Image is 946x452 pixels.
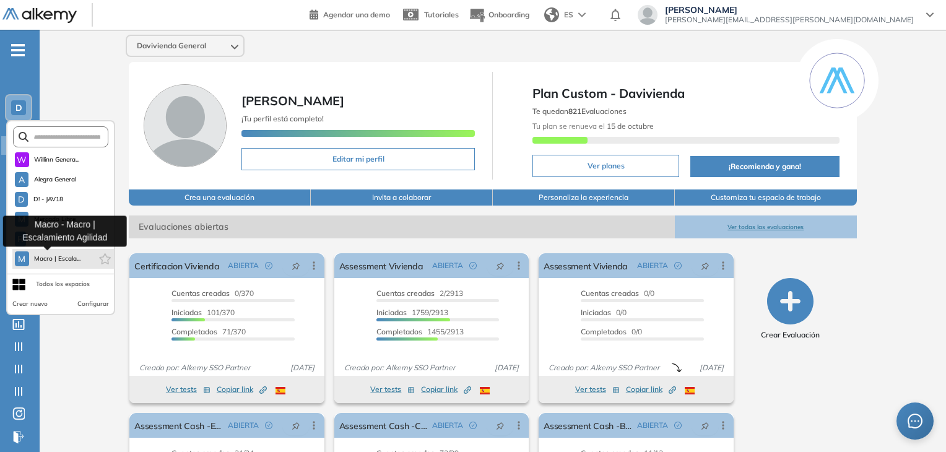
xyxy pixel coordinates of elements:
[674,422,682,429] span: check-circle
[544,413,631,438] a: Assessment Cash -B Corporativo
[134,253,219,278] a: Certificacion Vivienda
[469,2,529,28] button: Onboarding
[171,327,246,336] span: 71/370
[276,387,285,394] img: ESP
[228,260,259,271] span: ABIERTA
[487,415,514,435] button: pushpin
[626,382,676,397] button: Copiar link
[144,84,227,167] img: Foto de perfil
[370,382,415,397] button: Ver tests
[575,382,620,397] button: Ver tests
[532,84,839,103] span: Plan Custom - Davivienda
[626,384,676,395] span: Copiar link
[908,414,922,428] span: message
[292,261,300,271] span: pushpin
[171,327,217,336] span: Completados
[675,215,857,238] button: Ver todas las evaluaciones
[171,308,202,317] span: Iniciadas
[581,289,654,298] span: 0/0
[15,103,22,113] span: D
[692,415,719,435] button: pushpin
[581,308,627,317] span: 0/0
[339,362,460,373] span: Creado por: Alkemy SSO Partner
[376,289,463,298] span: 2/2913
[581,308,611,317] span: Iniciadas
[339,413,427,438] a: Assessment Cash -C Corporativo
[376,289,435,298] span: Cuentas creadas
[564,9,573,20] span: ES
[376,327,464,336] span: 1455/2913
[282,415,310,435] button: pushpin
[432,420,463,431] span: ABIERTA
[217,384,267,395] span: Copiar link
[421,382,471,397] button: Copiar link
[34,254,81,264] span: Macro | Escala...
[665,5,914,15] span: [PERSON_NAME]
[292,420,300,430] span: pushpin
[134,413,222,438] a: Assessment Cash -E Corporativo
[469,422,477,429] span: check-circle
[323,10,390,19] span: Agendar una demo
[605,121,654,131] b: 15 de octubre
[134,362,255,373] span: Creado por: Alkemy SSO Partner
[18,194,24,204] span: D
[19,175,25,185] span: A
[77,299,109,309] button: Configurar
[690,156,839,177] button: ¡Recomienda y gana!
[171,308,235,317] span: 101/370
[674,262,682,269] span: check-circle
[129,189,311,206] button: Crea una evaluación
[685,387,695,394] img: ESP
[137,41,206,51] span: Davivienda General
[34,155,80,165] span: Willinn Genera...
[665,15,914,25] span: [PERSON_NAME][EMAIL_ADDRESS][PERSON_NAME][DOMAIN_NAME]
[12,299,48,309] button: Crear nuevo
[241,148,475,170] button: Editar mi perfil
[488,10,529,19] span: Onboarding
[544,7,559,22] img: world
[18,254,25,264] span: M
[544,253,628,278] a: Assessment Vivienda
[532,106,627,116] span: Te quedan Evaluaciones
[241,114,324,123] span: ¡Tu perfil está completo!
[339,253,423,278] a: Assessment Vivienda
[432,260,463,271] span: ABIERTA
[129,215,675,238] span: Evaluaciones abiertas
[376,308,448,317] span: 1759/2913
[3,215,127,246] div: Macro - Macro | Escalamiento Agilidad
[282,256,310,276] button: pushpin
[496,261,505,271] span: pushpin
[33,175,77,185] span: Alegra General
[637,260,668,271] span: ABIERTA
[701,261,709,271] span: pushpin
[17,155,27,165] span: W
[469,262,477,269] span: check-circle
[581,289,639,298] span: Cuentas creadas
[376,308,407,317] span: Iniciadas
[171,289,254,298] span: 0/370
[692,256,719,276] button: pushpin
[11,49,25,51] i: -
[581,327,627,336] span: Completados
[701,420,709,430] span: pushpin
[487,256,514,276] button: pushpin
[376,327,422,336] span: Completados
[217,382,267,397] button: Copiar link
[578,12,586,17] img: arrow
[675,189,857,206] button: Customiza tu espacio de trabajo
[228,420,259,431] span: ABIERTA
[581,327,642,336] span: 0/0
[265,262,272,269] span: check-circle
[2,8,77,24] img: Logo
[265,422,272,429] span: check-circle
[171,289,230,298] span: Cuentas creadas
[761,329,820,341] span: Crear Evaluación
[33,194,64,204] span: D! - JAV18
[36,279,90,289] div: Todos los espacios
[285,362,319,373] span: [DATE]
[490,362,524,373] span: [DATE]
[311,189,493,206] button: Invita a colaborar
[241,93,344,108] span: [PERSON_NAME]
[761,278,820,341] button: Crear Evaluación
[496,420,505,430] span: pushpin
